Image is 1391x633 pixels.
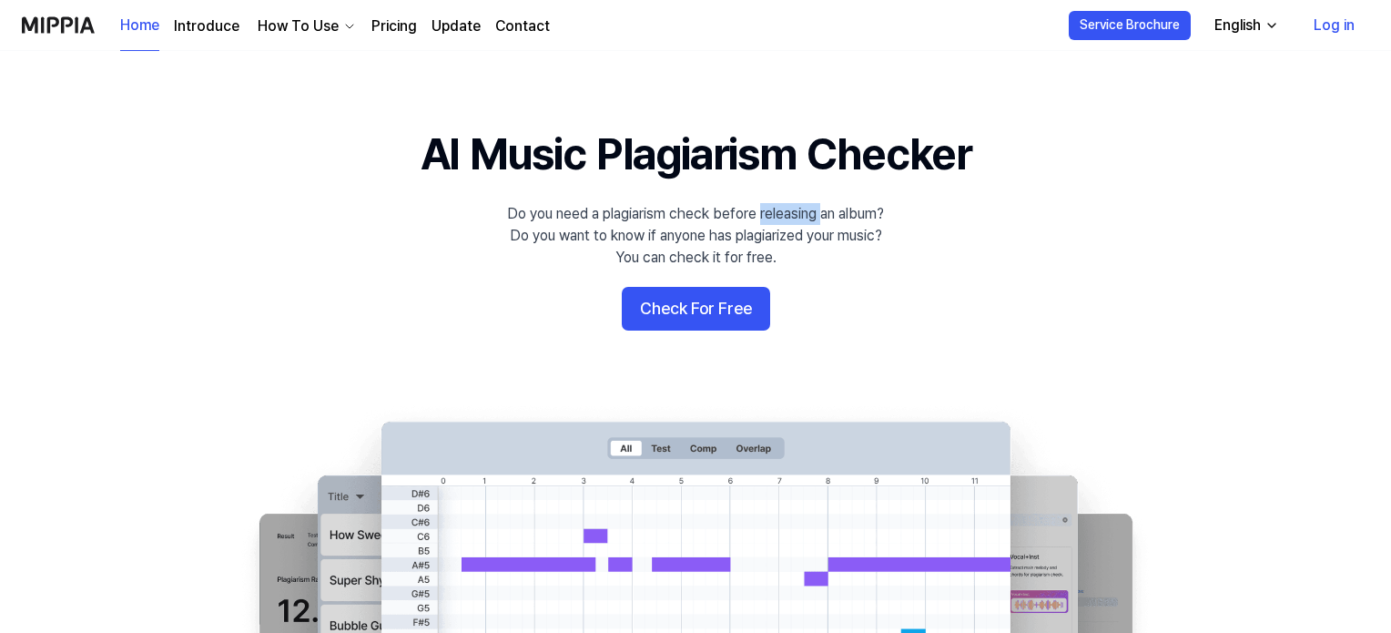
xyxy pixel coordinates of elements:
[120,1,159,51] a: Home
[622,287,770,331] button: Check For Free
[495,15,550,37] a: Contact
[432,15,481,37] a: Update
[254,15,357,37] button: How To Use
[254,15,342,37] div: How To Use
[1069,11,1191,40] button: Service Brochure
[371,15,417,37] a: Pricing
[1200,7,1290,44] button: English
[174,15,239,37] a: Introduce
[421,124,971,185] h1: AI Music Plagiarism Checker
[1211,15,1264,36] div: English
[507,203,884,269] div: Do you need a plagiarism check before releasing an album? Do you want to know if anyone has plagi...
